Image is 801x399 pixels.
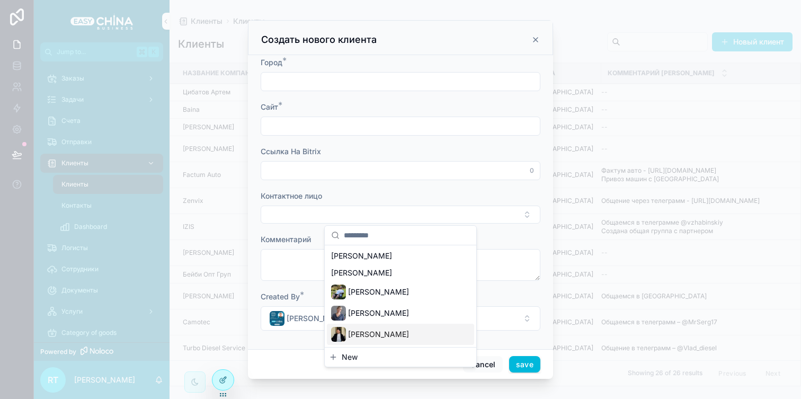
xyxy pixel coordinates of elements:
button: save [509,356,540,373]
span: [PERSON_NAME] [287,313,348,324]
div: Suggestions [325,245,476,347]
h3: Создать нового клиента [261,33,377,46]
span: [PERSON_NAME] [331,251,392,261]
button: Select Button [261,306,540,331]
span: Created By [261,292,300,301]
span: [PERSON_NAME] [348,329,409,340]
span: Город [261,58,282,67]
span: Сайт [261,102,278,111]
button: Select Button [261,206,540,224]
span: Комментарий [261,235,311,244]
span: Ссылка На Bitrix [261,147,321,156]
span: [PERSON_NAME] [348,287,409,297]
span: Контактное лицо [261,191,322,200]
span: [PERSON_NAME] [348,308,409,318]
button: New [329,352,472,362]
span: New [342,352,358,362]
span: [PERSON_NAME] [331,268,392,278]
button: Cancel [463,356,502,373]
